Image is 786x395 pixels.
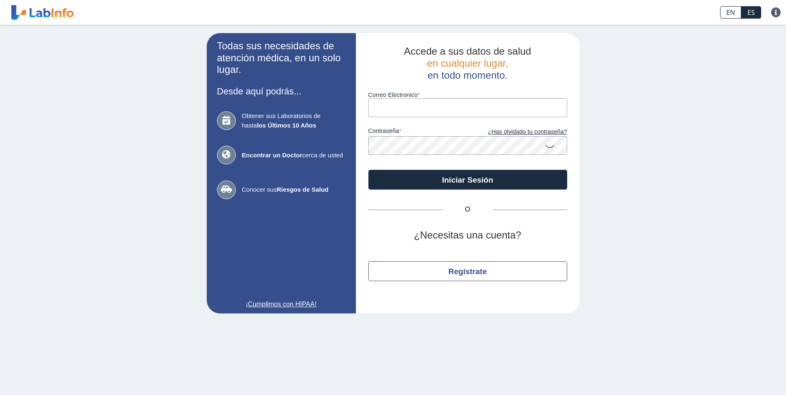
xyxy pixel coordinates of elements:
[257,122,316,129] b: los Últimos 10 Años
[368,128,468,137] label: contraseña
[404,46,531,57] span: Accede a sus datos de salud
[368,92,567,98] label: Correo Electronico
[428,70,508,81] span: en todo momento.
[468,128,567,137] a: ¿Has olvidado tu contraseña?
[741,6,761,19] a: ES
[242,151,346,160] span: cerca de usted
[368,170,567,190] button: Iniciar Sesión
[242,111,346,130] span: Obtener sus Laboratorios de hasta
[242,185,346,195] span: Conocer sus
[368,229,567,241] h2: ¿Necesitas una cuenta?
[443,205,493,214] span: O
[427,58,508,69] span: en cualquier lugar,
[242,152,302,159] b: Encontrar un Doctor
[217,86,346,96] h3: Desde aquí podrás...
[277,186,329,193] b: Riesgos de Salud
[217,299,346,309] a: ¡Cumplimos con HIPAA!
[217,40,346,76] h2: Todas sus necesidades de atención médica, en un solo lugar.
[720,6,741,19] a: EN
[368,261,567,281] button: Regístrate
